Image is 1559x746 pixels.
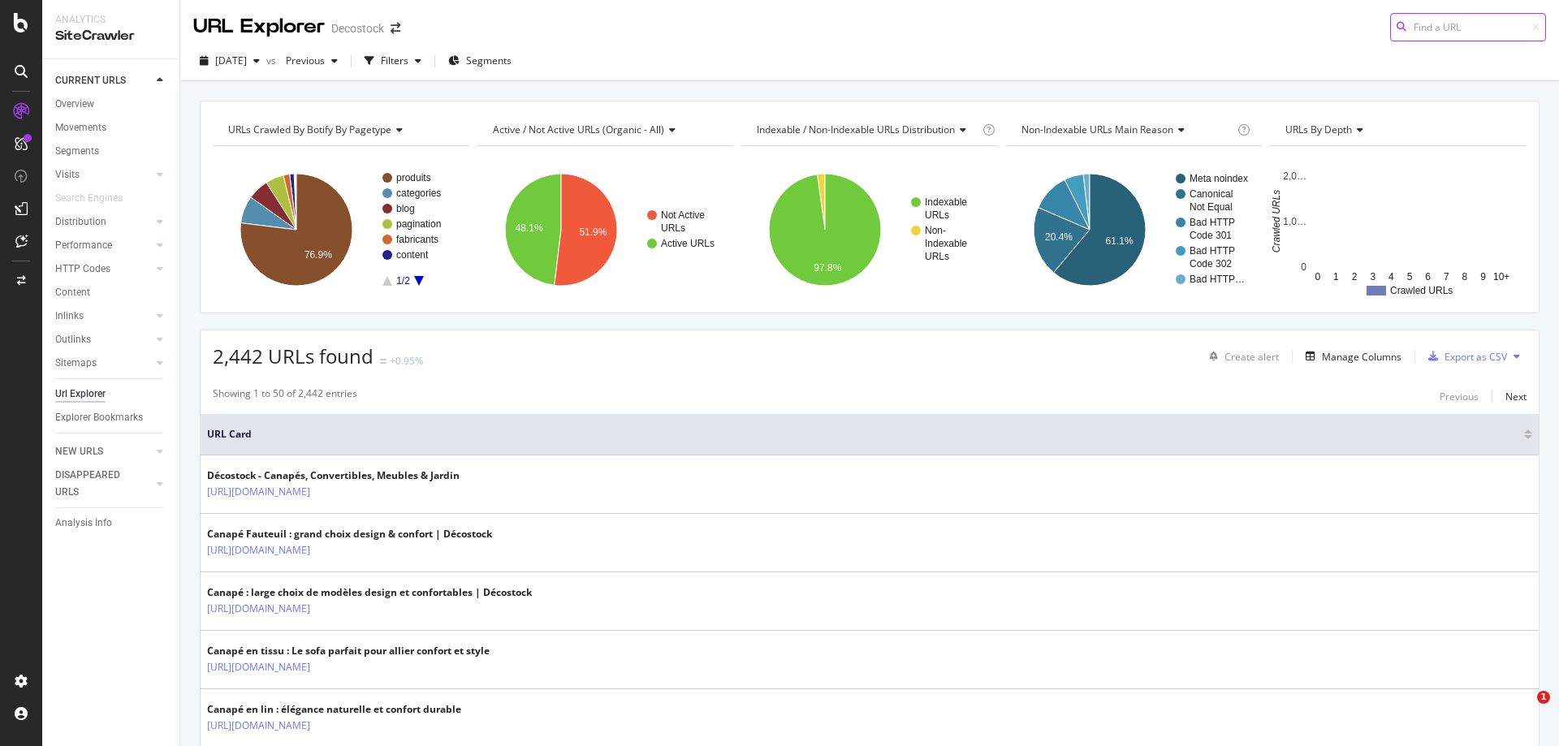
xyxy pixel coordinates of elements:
[391,23,400,34] div: arrow-right-arrow-left
[279,48,344,74] button: Previous
[1440,390,1479,403] div: Previous
[1504,691,1543,730] iframe: Intercom live chat
[1505,390,1527,403] div: Next
[55,331,91,348] div: Outlinks
[490,117,719,143] h4: Active / Not Active URLs
[55,443,152,460] a: NEW URLS
[925,196,967,208] text: Indexable
[207,659,310,675] a: [URL][DOMAIN_NAME]
[1445,350,1507,364] div: Export as CSV
[1282,117,1512,143] h4: URLs by Depth
[1190,188,1233,200] text: Canonical
[55,308,84,325] div: Inlinks
[55,143,99,160] div: Segments
[396,188,441,199] text: categories
[55,331,152,348] a: Outlinks
[1352,271,1358,282] text: 2
[1190,230,1232,241] text: Code 301
[1190,173,1248,184] text: Meta noindex
[1190,258,1232,270] text: Code 302
[1315,271,1321,282] text: 0
[1203,343,1279,369] button: Create alert
[1190,201,1233,213] text: Not Equal
[207,644,490,658] div: Canapé en tissu : Le sofa parfait pour allier confort et style
[207,542,310,558] a: [URL][DOMAIN_NAME]
[396,218,441,230] text: pagination
[55,515,112,532] div: Analysis Info
[1444,271,1449,282] text: 7
[207,527,492,541] div: Canapé Fauteuil : grand choix design & confort | Décostock
[661,238,715,249] text: Active URLs
[55,355,152,372] a: Sitemaps
[55,119,106,136] div: Movements
[1388,271,1394,282] text: 4
[1272,190,1283,252] text: Crawled URLs
[1322,350,1401,364] div: Manage Columns
[55,386,106,403] div: Url Explorer
[1302,261,1307,273] text: 0
[1333,271,1339,282] text: 1
[207,718,310,734] a: [URL][DOMAIN_NAME]
[1537,691,1550,704] span: 1
[1224,350,1279,364] div: Create alert
[55,467,152,501] a: DISAPPEARED URLS
[55,261,110,278] div: HTTP Codes
[279,54,325,67] span: Previous
[515,222,542,234] text: 48.1%
[380,359,387,364] img: Equal
[55,143,168,160] a: Segments
[1285,123,1352,136] span: URLs by Depth
[207,702,461,717] div: Canapé en lin : élégance naturelle et confort durable
[757,123,955,136] span: Indexable / Non-Indexable URLs distribution
[55,237,112,254] div: Performance
[1021,123,1173,136] span: Non-Indexable URLs Main Reason
[55,409,168,426] a: Explorer Bookmarks
[55,166,152,183] a: Visits
[215,54,247,67] span: 2025 Aug. 13th
[396,203,415,214] text: blog
[442,48,518,74] button: Segments
[55,27,166,45] div: SiteCrawler
[1006,159,1260,300] div: A chart.
[925,209,949,221] text: URLs
[477,159,732,300] svg: A chart.
[925,238,967,249] text: Indexable
[396,172,431,183] text: produits
[1481,271,1487,282] text: 9
[55,261,152,278] a: HTTP Codes
[55,190,123,207] div: Search Engines
[55,308,152,325] a: Inlinks
[579,226,607,238] text: 51.9%
[396,275,410,287] text: 1/2
[1390,13,1546,41] input: Find a URL
[1371,271,1376,282] text: 3
[207,601,310,617] a: [URL][DOMAIN_NAME]
[396,249,429,261] text: content
[55,213,106,231] div: Distribution
[925,225,946,236] text: Non-
[381,54,408,67] div: Filters
[1105,235,1133,247] text: 61.1%
[754,117,979,143] h4: Indexable / Non-Indexable URLs Distribution
[390,354,423,368] div: +0.95%
[228,123,391,136] span: URLs Crawled By Botify By pagetype
[213,159,467,300] svg: A chart.
[1190,217,1235,228] text: Bad HTTP
[1505,386,1527,406] button: Next
[1018,117,1235,143] h4: Non-Indexable URLs Main Reason
[661,209,705,221] text: Not Active
[55,13,166,27] div: Analytics
[1190,274,1245,285] text: Bad HTTP…
[55,96,168,113] a: Overview
[55,72,126,89] div: CURRENT URLS
[1440,386,1479,406] button: Previous
[55,190,139,207] a: Search Engines
[55,515,168,532] a: Analysis Info
[925,251,949,262] text: URLs
[1270,159,1524,300] svg: A chart.
[741,159,995,300] svg: A chart.
[55,72,152,89] a: CURRENT URLS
